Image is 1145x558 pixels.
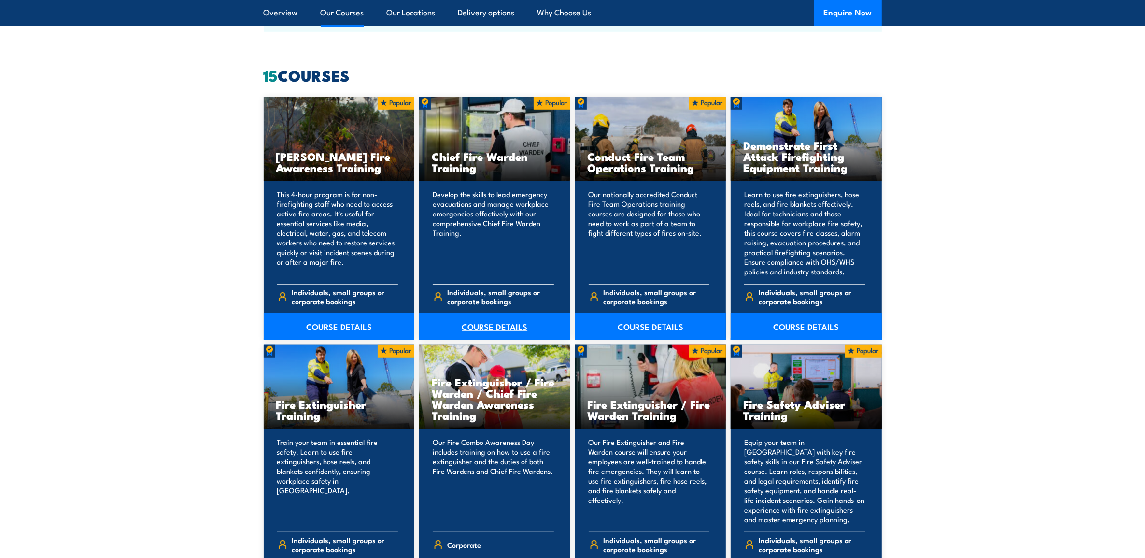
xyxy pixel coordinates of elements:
[276,399,402,421] h3: Fire Extinguisher Training
[433,437,554,524] p: Our Fire Combo Awareness Day includes training on how to use a fire extinguisher and the duties o...
[603,535,709,554] span: Individuals, small groups or corporate bookings
[432,376,558,421] h3: Fire Extinguisher / Fire Warden / Chief Fire Warden Awareness Training
[575,313,726,340] a: COURSE DETAILS
[264,313,415,340] a: COURSE DETAILS
[743,399,869,421] h3: Fire Safety Adviser Training
[292,287,398,306] span: Individuals, small groups or corporate bookings
[264,68,882,82] h2: COURSES
[588,399,714,421] h3: Fire Extinguisher / Fire Warden Training
[589,437,710,524] p: Our Fire Extinguisher and Fire Warden course will ensure your employees are well-trained to handl...
[744,189,865,276] p: Learn to use fire extinguishers, hose reels, and fire blankets effectively. Ideal for technicians...
[603,287,709,306] span: Individuals, small groups or corporate bookings
[743,140,869,173] h3: Demonstrate First Attack Firefighting Equipment Training
[276,151,402,173] h3: [PERSON_NAME] Fire Awareness Training
[588,151,714,173] h3: Conduct Fire Team Operations Training
[759,535,865,554] span: Individuals, small groups or corporate bookings
[744,437,865,524] p: Equip your team in [GEOGRAPHIC_DATA] with key fire safety skills in our Fire Safety Adviser cours...
[448,287,554,306] span: Individuals, small groups or corporate bookings
[419,313,570,340] a: COURSE DETAILS
[589,189,710,276] p: Our nationally accredited Conduct Fire Team Operations training courses are designed for those wh...
[759,287,865,306] span: Individuals, small groups or corporate bookings
[448,537,481,552] span: Corporate
[264,63,278,87] strong: 15
[433,189,554,276] p: Develop the skills to lead emergency evacuations and manage workplace emergencies effectively wit...
[277,437,398,524] p: Train your team in essential fire safety. Learn to use fire extinguishers, hose reels, and blanke...
[277,189,398,276] p: This 4-hour program is for non-firefighting staff who need to access active fire areas. It's usef...
[731,313,882,340] a: COURSE DETAILS
[292,535,398,554] span: Individuals, small groups or corporate bookings
[432,151,558,173] h3: Chief Fire Warden Training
